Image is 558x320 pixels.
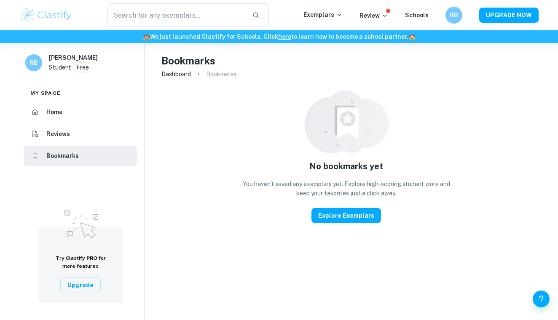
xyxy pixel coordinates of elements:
h6: Bookmarks [46,151,79,160]
span: 🏫 [408,33,416,40]
h5: No bookmarks yet [309,160,383,173]
p: Exemplars [303,10,343,19]
img: No reviews [304,90,389,153]
button: Explore Exemplars [311,208,381,223]
a: Bookmarks [24,146,137,166]
a: Reviews [24,124,137,144]
p: Review [359,11,388,20]
h4: Bookmarks [161,53,215,68]
button: Upgrade [60,277,101,293]
input: Search for any exemplars... [107,3,245,27]
h6: We just launched Clastify for Schools. Click to learn how to become a school partner. [2,32,556,41]
h6: [PERSON_NAME] [49,53,98,62]
h6: Home [46,107,62,117]
p: You haven't saved any exemplars yet. Explore high-scoring student work and keep your favorites ju... [241,179,452,198]
h6: Try Clastify for more features [48,254,113,270]
img: Upgrade to Pro [59,205,102,241]
p: Student [49,63,71,72]
span: My space [30,89,61,97]
span: 🏫 [143,33,150,40]
button: UPGRADE NOW [479,8,539,23]
button: Help and Feedback [533,291,550,307]
a: Schools [405,12,429,19]
p: Free [76,63,89,72]
a: here [278,33,291,40]
span: PRO [86,255,97,261]
a: Home [24,102,137,122]
h6: RB [449,11,459,20]
h6: RB [29,58,39,67]
button: RB [445,7,462,24]
p: Bookmarks [206,69,237,79]
h6: Reviews [46,129,70,139]
img: Clastify logo [19,7,73,24]
a: Dashboard [161,68,191,80]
